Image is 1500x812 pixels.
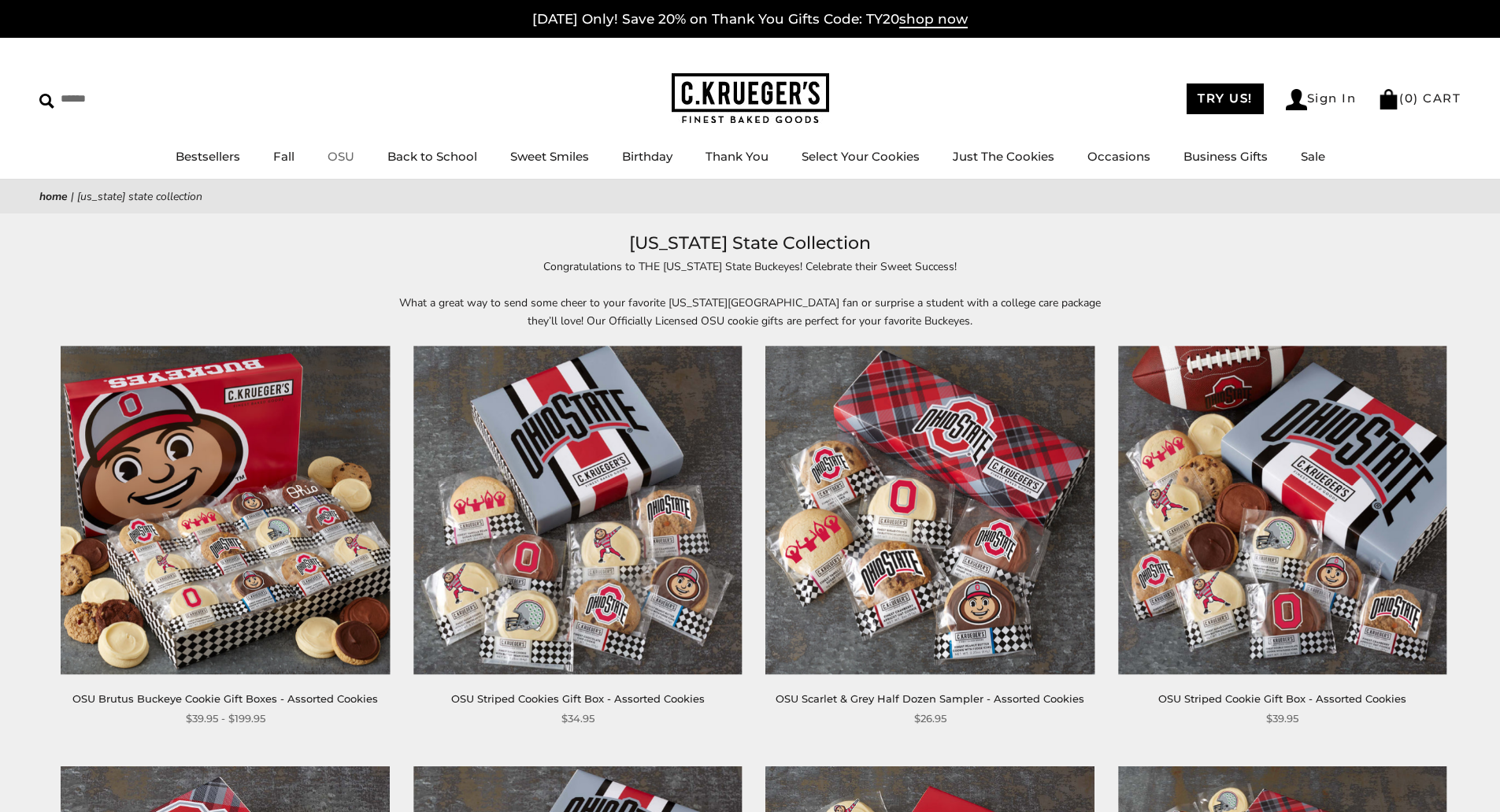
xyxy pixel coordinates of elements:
a: (0) CART [1378,91,1461,106]
a: TRY US! [1187,83,1264,114]
img: OSU Brutus Buckeye Cookie Gift Boxes - Assorted Cookies [61,346,390,674]
a: Sale [1301,149,1325,164]
a: Occasions [1087,149,1150,164]
img: Account [1286,89,1307,110]
span: $39.95 [1266,710,1298,727]
p: Congratulations to THE [US_STATE] State Buckeyes! Celebrate their Sweet Success! [388,258,1113,276]
a: Sweet Smiles [510,149,589,164]
a: Select Your Cookies [802,149,920,164]
img: C.KRUEGER'S [672,73,829,124]
a: OSU Striped Cookie Gift Box - Assorted Cookies [1158,692,1406,705]
a: OSU Scarlet & Grey Half Dozen Sampler - Assorted Cookies [776,692,1084,705]
a: Sign In [1286,89,1357,110]
span: | [71,189,74,204]
a: Bestsellers [176,149,240,164]
a: Fall [273,149,294,164]
a: Thank You [706,149,769,164]
img: Bag [1378,89,1399,109]
span: $34.95 [561,710,594,727]
a: Just The Cookies [953,149,1054,164]
h1: [US_STATE] State Collection [63,229,1437,258]
a: OSU [328,149,354,164]
input: Search [39,87,227,111]
a: [DATE] Only! Save 20% on Thank You Gifts Code: TY20shop now [532,11,968,28]
img: Search [39,94,54,109]
p: What a great way to send some cheer to your favorite [US_STATE][GEOGRAPHIC_DATA] fan or surprise ... [388,294,1113,330]
a: Home [39,189,68,204]
span: shop now [899,11,968,28]
span: [US_STATE] State Collection [77,189,202,204]
img: OSU Striped Cookies Gift Box - Assorted Cookies [413,346,742,674]
a: Birthday [622,149,672,164]
a: Business Gifts [1183,149,1268,164]
a: Back to School [387,149,477,164]
nav: breadcrumbs [39,187,1461,206]
img: OSU Scarlet & Grey Half Dozen Sampler - Assorted Cookies [766,346,1094,674]
span: 0 [1405,91,1414,106]
a: OSU Striped Cookies Gift Box - Assorted Cookies [451,692,705,705]
span: $26.95 [914,710,946,727]
a: OSU Brutus Buckeye Cookie Gift Boxes - Assorted Cookies [72,692,378,705]
img: OSU Striped Cookie Gift Box - Assorted Cookies [1118,346,1446,674]
span: $39.95 - $199.95 [186,710,265,727]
